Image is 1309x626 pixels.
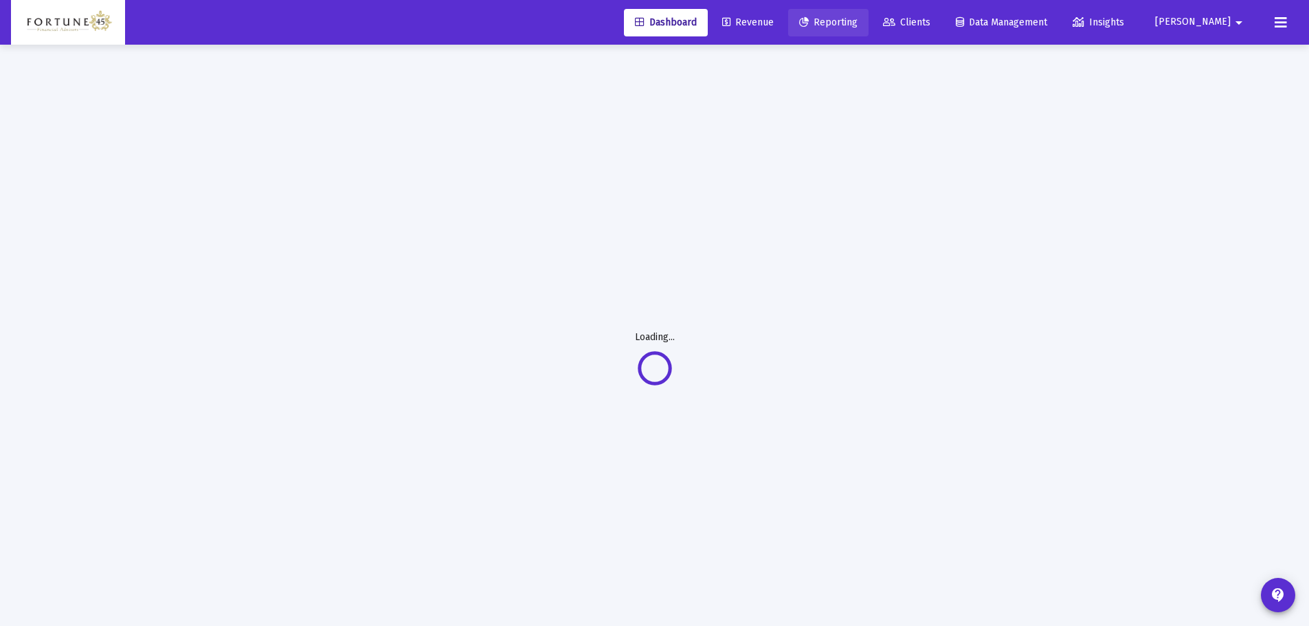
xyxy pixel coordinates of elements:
mat-icon: contact_support [1270,587,1286,603]
a: Data Management [945,9,1058,36]
span: Reporting [799,16,858,28]
span: [PERSON_NAME] [1155,16,1231,28]
a: Reporting [788,9,869,36]
mat-icon: arrow_drop_down [1231,9,1247,36]
span: Insights [1073,16,1124,28]
button: [PERSON_NAME] [1139,8,1264,36]
a: Insights [1062,9,1135,36]
span: Revenue [722,16,774,28]
a: Dashboard [624,9,708,36]
a: Revenue [711,9,785,36]
img: Dashboard [21,9,115,36]
span: Clients [883,16,930,28]
span: Dashboard [635,16,697,28]
a: Clients [872,9,941,36]
span: Data Management [956,16,1047,28]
